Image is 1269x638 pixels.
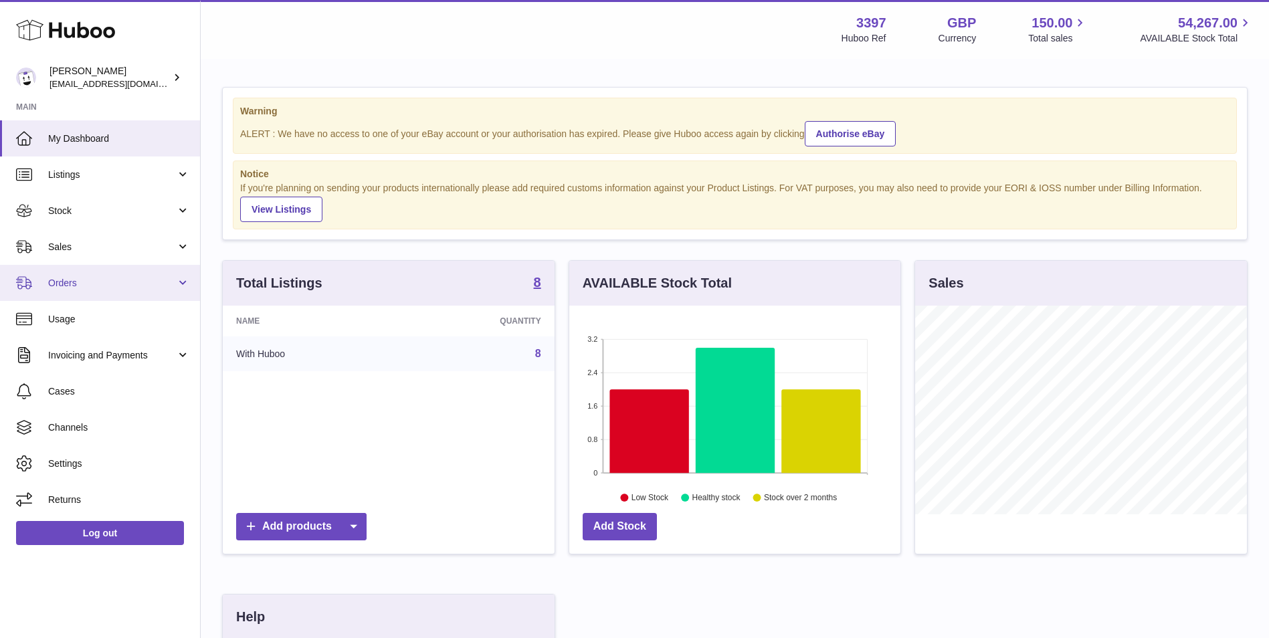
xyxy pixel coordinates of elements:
[48,132,190,145] span: My Dashboard
[48,169,176,181] span: Listings
[534,276,541,289] strong: 8
[692,494,741,503] text: Healthy stock
[48,457,190,470] span: Settings
[842,32,886,45] div: Huboo Ref
[1178,14,1238,32] span: 54,267.00
[1032,14,1072,32] span: 150.00
[587,335,597,343] text: 3.2
[48,241,176,253] span: Sales
[947,14,976,32] strong: GBP
[240,168,1230,181] strong: Notice
[50,65,170,90] div: [PERSON_NAME]
[587,368,597,377] text: 2.4
[593,469,597,477] text: 0
[236,608,265,626] h3: Help
[16,68,36,88] img: sales@canchema.com
[48,421,190,434] span: Channels
[1140,32,1253,45] span: AVAILABLE Stock Total
[240,119,1230,146] div: ALERT : We have no access to one of your eBay account or your authorisation has expired. Please g...
[805,121,896,146] a: Authorise eBay
[240,105,1230,118] strong: Warning
[583,513,657,540] a: Add Stock
[939,32,977,45] div: Currency
[223,306,397,336] th: Name
[631,494,669,503] text: Low Stock
[534,276,541,292] a: 8
[48,349,176,362] span: Invoicing and Payments
[587,435,597,443] text: 0.8
[397,306,554,336] th: Quantity
[1028,32,1088,45] span: Total sales
[587,402,597,410] text: 1.6
[764,494,837,503] text: Stock over 2 months
[1140,14,1253,45] a: 54,267.00 AVAILABLE Stock Total
[48,313,190,326] span: Usage
[583,274,732,292] h3: AVAILABLE Stock Total
[236,513,367,540] a: Add products
[240,182,1230,222] div: If you're planning on sending your products internationally please add required customs informati...
[929,274,963,292] h3: Sales
[16,521,184,545] a: Log out
[50,78,197,89] span: [EMAIL_ADDRESS][DOMAIN_NAME]
[856,14,886,32] strong: 3397
[1028,14,1088,45] a: 150.00 Total sales
[240,197,322,222] a: View Listings
[48,494,190,506] span: Returns
[48,385,190,398] span: Cases
[48,277,176,290] span: Orders
[223,336,397,371] td: With Huboo
[535,348,541,359] a: 8
[236,274,322,292] h3: Total Listings
[48,205,176,217] span: Stock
